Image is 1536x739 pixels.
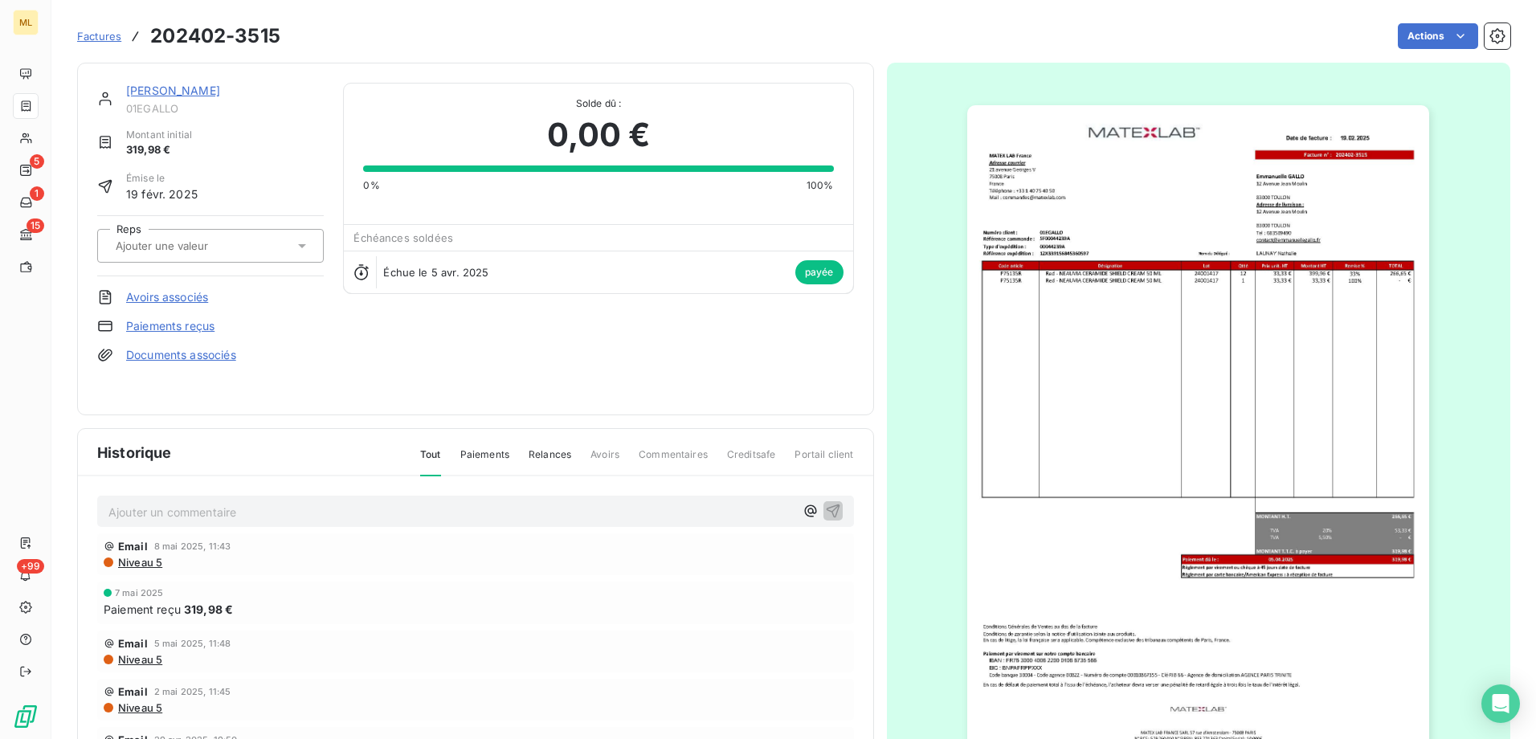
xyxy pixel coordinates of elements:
span: Creditsafe [727,447,776,475]
span: Commentaires [639,447,708,475]
span: Portail client [795,447,853,475]
span: Échue le 5 avr. 2025 [383,266,488,279]
span: 19 févr. 2025 [126,186,198,202]
span: 319,98 € [184,601,233,618]
h3: 202402-3515 [150,22,280,51]
span: Montant initial [126,128,192,142]
span: Paiement reçu [104,601,181,618]
span: Solde dû : [363,96,833,111]
span: Tout [420,447,441,476]
span: 1 [30,186,44,201]
span: Historique [97,442,172,463]
span: 0% [363,178,379,193]
span: Email [118,540,148,553]
div: ML [13,10,39,35]
span: payée [795,260,844,284]
span: Paiements [460,447,509,475]
span: 15 [27,218,44,233]
span: Échéances soldées [353,231,453,244]
input: Ajouter une valeur [114,239,276,253]
span: Avoirs [590,447,619,475]
div: Open Intercom Messenger [1481,684,1520,723]
a: 5 [13,157,38,183]
a: Factures [77,28,121,44]
a: Avoirs associés [126,289,208,305]
a: 15 [13,222,38,247]
span: Émise le [126,171,198,186]
span: +99 [17,559,44,574]
a: 1 [13,190,38,215]
span: Email [118,685,148,698]
a: Documents associés [126,347,236,363]
span: Niveau 5 [116,653,162,666]
span: Niveau 5 [116,556,162,569]
span: 5 mai 2025, 11:48 [154,639,231,648]
span: Email [118,637,148,650]
a: [PERSON_NAME] [126,84,220,97]
a: Paiements reçus [126,318,214,334]
span: 319,98 € [126,142,192,158]
span: Niveau 5 [116,701,162,714]
span: Factures [77,30,121,43]
span: 5 [30,154,44,169]
span: 8 mai 2025, 11:43 [154,541,231,551]
img: Logo LeanPay [13,704,39,729]
button: Actions [1398,23,1478,49]
span: 100% [807,178,834,193]
span: 0,00 € [547,111,651,159]
span: 2 mai 2025, 11:45 [154,687,231,696]
span: Relances [529,447,571,475]
span: 01EGALLO [126,102,324,115]
span: 7 mai 2025 [115,588,164,598]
